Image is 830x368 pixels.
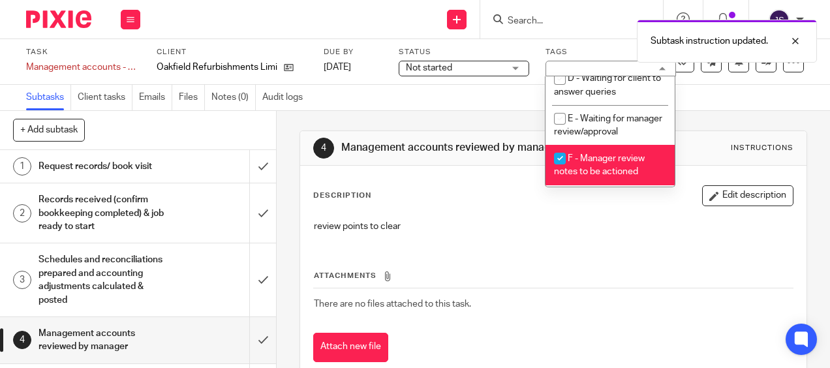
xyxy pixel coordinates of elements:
label: Due by [324,47,382,57]
h1: Management accounts reviewed by manager [341,141,581,155]
img: svg%3E [769,9,790,30]
button: Attach new file [313,333,388,362]
h1: Schedules and reconciliations prepared and accounting adjustments calculated & posted [38,250,170,309]
label: Status [399,47,529,57]
span: There are no files attached to this task. [314,299,471,309]
div: 4 [313,138,334,159]
button: + Add subtask [13,119,85,141]
a: Notes (0) [211,85,256,110]
p: Oakfield Refurbishments Limited [157,61,277,74]
a: Emails [139,85,172,110]
div: 2 [13,204,31,222]
h1: Request records/ book visit [38,157,170,176]
h1: Records received (confirm bookkeeping completed) & job ready to start [38,190,170,236]
div: 1 [13,157,31,176]
a: Audit logs [262,85,309,110]
span: F - Manager review notes to be actioned [554,154,645,177]
a: Client tasks [78,85,132,110]
p: review points to clear [314,220,792,233]
button: Edit description [702,185,793,206]
span: D - Waiting for client to answer queries [554,74,661,97]
p: Description [313,191,371,201]
span: E - Waiting for manager review/approval [554,114,662,137]
img: Pixie [26,10,91,28]
a: Files [179,85,205,110]
span: [DATE] [324,63,351,72]
span: Not started [406,63,452,72]
div: Management accounts - Quarterly [26,61,140,74]
div: Instructions [731,143,793,153]
a: Subtasks [26,85,71,110]
h1: Management accounts reviewed by manager [38,324,170,357]
span: Attachments [314,272,377,279]
label: Client [157,47,307,57]
div: 3 [13,271,31,289]
div: 4 [13,331,31,349]
p: Subtask instruction updated. [651,35,768,48]
label: Task [26,47,140,57]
